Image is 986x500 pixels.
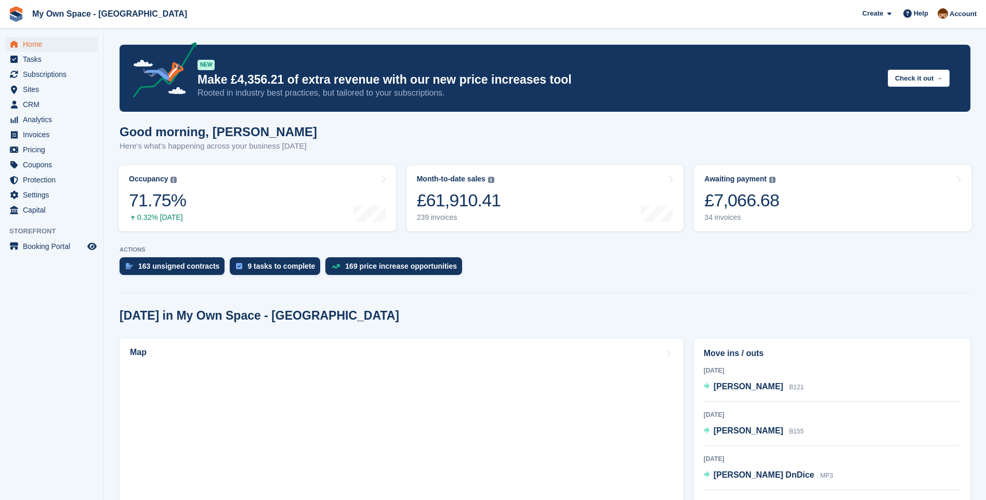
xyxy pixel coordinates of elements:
[5,112,98,127] a: menu
[120,246,970,253] p: ACTIONS
[704,190,779,211] div: £7,066.68
[9,226,103,236] span: Storefront
[938,8,948,19] img: Paula Harris
[236,263,242,269] img: task-75834270c22a3079a89374b754ae025e5fb1db73e45f91037f5363f120a921f8.svg
[170,177,177,183] img: icon-info-grey-7440780725fd019a000dd9b08b2336e03edf1995a4989e88bcd33f0948082b44.svg
[23,239,85,254] span: Booking Portal
[198,60,215,70] div: NEW
[888,70,950,87] button: Check it out →
[789,428,804,435] span: B155
[120,140,317,152] p: Here's what's happening across your business [DATE]
[124,42,197,101] img: price-adjustments-announcement-icon-8257ccfd72463d97f412b2fc003d46551f7dbcb40ab6d574587a9cd5c0d94...
[704,366,961,375] div: [DATE]
[488,177,494,183] img: icon-info-grey-7440780725fd019a000dd9b08b2336e03edf1995a4989e88bcd33f0948082b44.svg
[23,97,85,112] span: CRM
[23,188,85,202] span: Settings
[130,348,147,357] h2: Map
[198,87,879,99] p: Rooted in industry best practices, but tailored to your subscriptions.
[126,263,133,269] img: contract_signature_icon-13c848040528278c33f63329250d36e43548de30e8caae1d1a13099fd9432cc5.svg
[820,472,833,479] span: MP3
[5,67,98,82] a: menu
[5,188,98,202] a: menu
[120,309,399,323] h2: [DATE] in My Own Space - [GEOGRAPHIC_DATA]
[23,112,85,127] span: Analytics
[23,203,85,217] span: Capital
[23,67,85,82] span: Subscriptions
[345,262,457,270] div: 169 price increase opportunities
[5,97,98,112] a: menu
[119,165,396,231] a: Occupancy 71.75% 0.32% [DATE]
[417,190,501,211] div: £61,910.41
[862,8,883,19] span: Create
[23,142,85,157] span: Pricing
[5,82,98,97] a: menu
[8,6,24,22] img: stora-icon-8386f47178a22dfd0bd8f6a31ec36ba5ce8667c1dd55bd0f319d3a0aa187defe.svg
[714,382,783,391] span: [PERSON_NAME]
[23,157,85,172] span: Coupons
[23,37,85,51] span: Home
[5,203,98,217] a: menu
[704,454,961,464] div: [DATE]
[704,425,804,438] a: [PERSON_NAME] B155
[23,52,85,67] span: Tasks
[23,127,85,142] span: Invoices
[5,239,98,254] a: menu
[129,190,186,211] div: 71.75%
[5,127,98,142] a: menu
[23,82,85,97] span: Sites
[325,257,467,280] a: 169 price increase opportunities
[704,347,961,360] h2: Move ins / outs
[914,8,928,19] span: Help
[704,380,804,394] a: [PERSON_NAME] B121
[198,72,879,87] p: Make £4,356.21 of extra revenue with our new price increases tool
[704,469,833,482] a: [PERSON_NAME] DnDice MP3
[950,9,977,19] span: Account
[5,173,98,187] a: menu
[417,213,501,222] div: 239 invoices
[714,426,783,435] span: [PERSON_NAME]
[129,175,168,183] div: Occupancy
[129,213,186,222] div: 0.32% [DATE]
[138,262,219,270] div: 163 unsigned contracts
[417,175,485,183] div: Month-to-date sales
[714,470,814,479] span: [PERSON_NAME] DnDice
[704,175,767,183] div: Awaiting payment
[247,262,315,270] div: 9 tasks to complete
[5,142,98,157] a: menu
[5,157,98,172] a: menu
[789,384,804,391] span: B121
[769,177,775,183] img: icon-info-grey-7440780725fd019a000dd9b08b2336e03edf1995a4989e88bcd33f0948082b44.svg
[694,165,971,231] a: Awaiting payment £7,066.68 34 invoices
[23,173,85,187] span: Protection
[120,257,230,280] a: 163 unsigned contracts
[5,52,98,67] a: menu
[120,125,317,139] h1: Good morning, [PERSON_NAME]
[406,165,684,231] a: Month-to-date sales £61,910.41 239 invoices
[230,257,325,280] a: 9 tasks to complete
[332,264,340,269] img: price_increase_opportunities-93ffe204e8149a01c8c9dc8f82e8f89637d9d84a8eef4429ea346261dce0b2c0.svg
[86,240,98,253] a: Preview store
[704,213,779,222] div: 34 invoices
[28,5,191,22] a: My Own Space - [GEOGRAPHIC_DATA]
[5,37,98,51] a: menu
[704,410,961,419] div: [DATE]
